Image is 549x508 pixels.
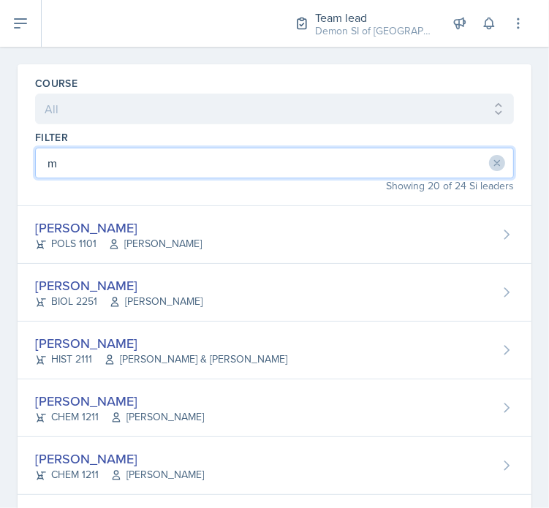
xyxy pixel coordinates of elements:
label: Course [35,76,77,91]
span: [PERSON_NAME] [110,409,204,425]
div: HIST 2111 [35,352,287,367]
input: Filter [35,148,514,178]
a: [PERSON_NAME] CHEM 1211[PERSON_NAME] [18,379,531,437]
div: CHEM 1211 [35,409,204,425]
a: [PERSON_NAME] BIOL 2251[PERSON_NAME] [18,264,531,322]
div: [PERSON_NAME] [35,276,202,295]
div: [PERSON_NAME] [35,218,202,238]
span: [PERSON_NAME] [108,236,202,251]
div: CHEM 1211 [35,467,204,482]
label: Filter [35,130,68,145]
div: BIOL 2251 [35,294,202,309]
div: [PERSON_NAME] [35,333,287,353]
a: [PERSON_NAME] CHEM 1211[PERSON_NAME] [18,437,531,495]
div: [PERSON_NAME] [35,391,204,411]
div: Showing 20 of 24 Si leaders [35,178,514,194]
div: POLS 1101 [35,236,202,251]
div: [PERSON_NAME] [35,449,204,469]
div: Team lead [315,9,432,26]
span: [PERSON_NAME] [110,467,204,482]
span: [PERSON_NAME] [109,294,202,309]
a: [PERSON_NAME] HIST 2111[PERSON_NAME] & [PERSON_NAME] [18,322,531,379]
div: Demon SI of [GEOGRAPHIC_DATA] / Fall 2025 [315,23,432,39]
a: [PERSON_NAME] POLS 1101[PERSON_NAME] [18,206,531,264]
span: [PERSON_NAME] & [PERSON_NAME] [104,352,287,367]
